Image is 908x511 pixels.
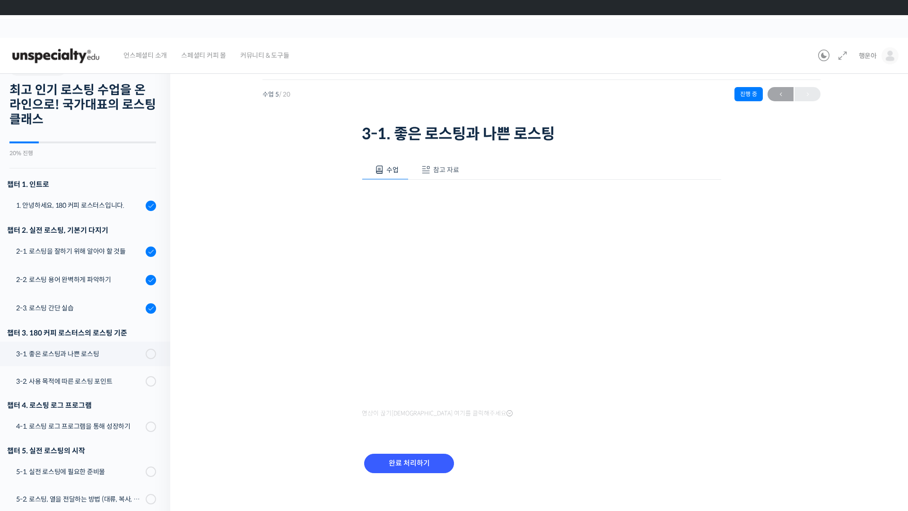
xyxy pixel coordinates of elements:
[262,91,290,97] span: 수업 5
[7,224,156,237] div: 챕터 2. 실전 로스팅, 기본기 다지기
[7,326,156,339] div: 챕터 3. 180 커피 로스터스의 로스팅 기준
[236,38,294,74] a: 커뮤니티 & 도구들
[768,87,794,101] a: ←이전
[9,150,156,156] div: 20% 진행
[362,125,721,143] h1: 3-1. 좋은 로스팅과 나쁜 로스팅
[7,178,156,191] h3: 챕터 1. 인트로
[16,349,143,359] div: 3-1. 좋은 로스팅과 나쁜 로스팅
[181,37,226,73] span: 스페셜티 커피 몰
[16,376,143,387] div: 3-2. 사용 목적에 따른 로스팅 포인트
[176,38,231,74] a: 스페셜티 커피 몰
[16,494,143,504] div: 5-2. 로스팅, 열을 전달하는 방법 (대류, 복사, 전도)
[9,83,156,127] h2: 최고 인기 로스팅 수업을 온라인으로! 국가대표의 로스팅 클래스
[433,166,459,174] span: 참고 자료
[16,274,143,285] div: 2-2. 로스팅 용어 완벽하게 파악하기
[16,200,143,211] div: 1. 안녕하세요, 180 커피 로스터스입니다.
[119,38,172,74] a: 언스페셜티 소개
[768,88,794,101] span: ←
[240,37,289,73] span: 커뮤니티 & 도구들
[279,90,290,98] span: / 20
[16,467,143,477] div: 5-1. 실전 로스팅에 필요한 준비물
[859,38,899,74] a: 행운아
[859,52,877,60] span: 행운아
[16,421,143,432] div: 4-1. 로스팅 로그 프로그램을 통해 성장하기
[364,454,454,473] input: 완료 처리하기
[362,410,513,417] span: 영상이 끊기[DEMOGRAPHIC_DATA] 여기를 클릭해주세요
[7,444,156,457] div: 챕터 5. 실전 로스팅의 시작
[16,303,143,313] div: 2-3. 로스팅 간단 실습
[16,246,143,256] div: 2-1. 로스팅을 잘하기 위해 알아야 할 것들
[123,37,167,73] span: 언스페셜티 소개
[386,166,399,174] span: 수업
[7,399,156,412] div: 챕터 4. 로스팅 로그 프로그램
[734,87,763,101] div: 진행 중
